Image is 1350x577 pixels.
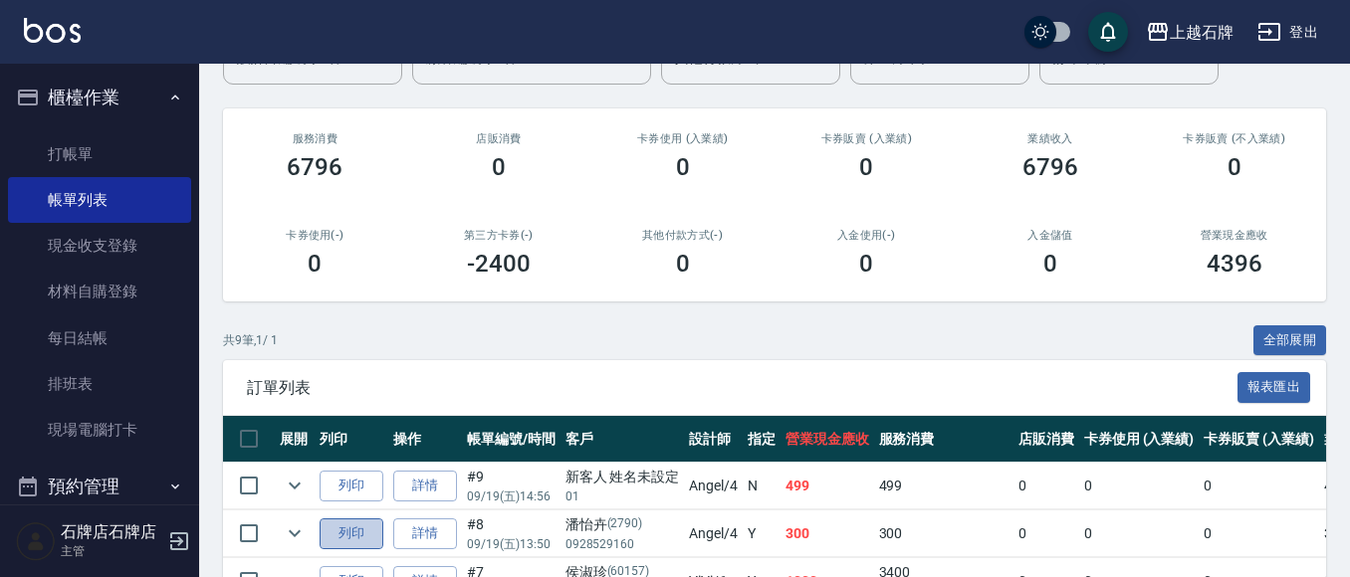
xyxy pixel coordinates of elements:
[743,510,781,557] td: Y
[8,361,191,407] a: 排班表
[565,535,680,553] p: 0928529160
[983,229,1119,242] h2: 入金儲值
[1199,510,1319,557] td: 0
[247,132,383,145] h3: 服務消費
[1079,463,1200,509] td: 0
[614,229,751,242] h2: 其他付款方式(-)
[8,315,191,361] a: 每日結帳
[1013,463,1079,509] td: 0
[1013,416,1079,463] th: 店販消費
[320,518,383,549] button: 列印
[315,416,388,463] th: 列印
[24,18,81,43] img: Logo
[1022,153,1078,181] h3: 6796
[983,132,1119,145] h2: 業績收入
[561,416,685,463] th: 客戶
[1088,12,1128,52] button: save
[492,153,506,181] h3: 0
[462,416,561,463] th: 帳單編號/時間
[8,72,191,123] button: 櫃檯作業
[684,463,743,509] td: Angel /4
[874,463,1013,509] td: 499
[431,132,567,145] h2: 店販消費
[8,131,191,177] a: 打帳單
[1166,132,1302,145] h2: 卡券販賣 (不入業績)
[676,250,690,278] h3: 0
[607,514,643,535] p: (2790)
[280,471,310,500] button: expand row
[280,518,310,548] button: expand row
[223,331,278,349] p: 共 9 筆, 1 / 1
[874,416,1013,463] th: 服務消費
[781,510,874,557] td: 300
[467,535,556,553] p: 09/19 (五) 13:50
[1199,416,1319,463] th: 卡券販賣 (入業績)
[16,521,56,561] img: Person
[287,153,342,181] h3: 6796
[462,510,561,557] td: #8
[1237,372,1311,403] button: 報表匯出
[565,514,680,535] div: 潘怡卉
[1249,14,1326,51] button: 登出
[798,229,935,242] h2: 入金使用(-)
[743,463,781,509] td: N
[781,463,874,509] td: 499
[8,223,191,269] a: 現金收支登錄
[1228,153,1241,181] h3: 0
[781,416,874,463] th: 營業現金應收
[8,177,191,223] a: 帳單列表
[393,471,457,501] a: 詳情
[431,229,567,242] h2: 第三方卡券(-)
[467,250,531,278] h3: -2400
[462,463,561,509] td: #9
[1253,325,1327,356] button: 全部展開
[8,407,191,453] a: 現場電腦打卡
[8,461,191,512] button: 預約管理
[565,487,680,505] p: 01
[1013,510,1079,557] td: 0
[1079,510,1200,557] td: 0
[247,229,383,242] h2: 卡券使用(-)
[1237,377,1311,396] a: 報表匯出
[798,132,935,145] h2: 卡券販賣 (入業績)
[388,416,462,463] th: 操作
[1170,20,1234,45] div: 上越石牌
[1199,463,1319,509] td: 0
[1079,416,1200,463] th: 卡券使用 (入業績)
[874,510,1013,557] td: 300
[684,510,743,557] td: Angel /4
[247,378,1237,398] span: 訂單列表
[676,153,690,181] h3: 0
[1207,250,1262,278] h3: 4396
[61,542,162,560] p: 主管
[1166,229,1302,242] h2: 營業現金應收
[859,153,873,181] h3: 0
[859,250,873,278] h3: 0
[393,518,457,549] a: 詳情
[565,467,680,487] div: 新客人 姓名未設定
[61,522,162,542] h5: 石牌店石牌店
[1138,12,1241,53] button: 上越石牌
[320,471,383,501] button: 列印
[743,416,781,463] th: 指定
[308,250,322,278] h3: 0
[467,487,556,505] p: 09/19 (五) 14:56
[1043,250,1057,278] h3: 0
[614,132,751,145] h2: 卡券使用 (入業績)
[275,416,315,463] th: 展開
[8,269,191,314] a: 材料自購登錄
[684,416,743,463] th: 設計師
